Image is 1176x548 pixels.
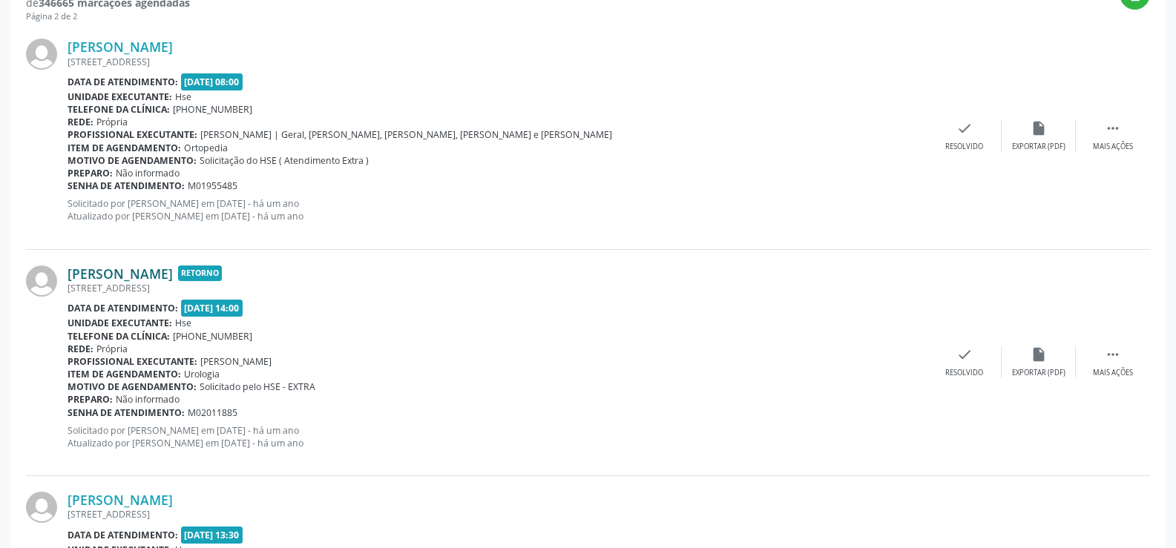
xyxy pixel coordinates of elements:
[200,154,369,167] span: Solicitação do HSE ( Atendimento Extra )
[956,346,973,363] i: check
[200,128,612,141] span: [PERSON_NAME] | Geral, [PERSON_NAME], [PERSON_NAME], [PERSON_NAME] e [PERSON_NAME]
[26,265,57,297] img: img
[68,302,178,314] b: Data de atendimento:
[68,282,927,294] div: [STREET_ADDRESS]
[68,508,927,521] div: [STREET_ADDRESS]
[68,103,170,116] b: Telefone da clínica:
[68,179,185,192] b: Senha de atendimento:
[68,529,178,541] b: Data de atendimento:
[26,10,190,23] div: Página 2 de 2
[175,317,191,329] span: Hse
[181,526,243,544] span: [DATE] 13:30
[68,355,197,368] b: Profissional executante:
[1031,120,1047,136] i: insert_drive_file
[188,406,237,419] span: M02011885
[68,492,173,508] a: [PERSON_NAME]
[1031,346,1047,363] i: insert_drive_file
[26,492,57,523] img: img
[68,380,197,393] b: Motivo de agendamento:
[173,103,252,116] span: [PHONE_NUMBER]
[200,355,272,368] span: [PERSON_NAME]
[68,424,927,449] p: Solicitado por [PERSON_NAME] em [DATE] - há um ano Atualizado por [PERSON_NAME] em [DATE] - há um...
[68,154,197,167] b: Motivo de agendamento:
[184,142,228,154] span: Ortopedia
[945,368,983,378] div: Resolvido
[181,300,243,317] span: [DATE] 14:00
[96,343,128,355] span: Própria
[68,128,197,141] b: Profissional executante:
[116,393,180,406] span: Não informado
[68,330,170,343] b: Telefone da clínica:
[956,120,973,136] i: check
[1012,142,1065,152] div: Exportar (PDF)
[68,368,181,380] b: Item de agendamento:
[68,343,93,355] b: Rede:
[26,39,57,70] img: img
[1093,368,1133,378] div: Mais ações
[68,90,172,103] b: Unidade executante:
[68,265,173,282] a: [PERSON_NAME]
[175,90,191,103] span: Hse
[1012,368,1065,378] div: Exportar (PDF)
[184,368,220,380] span: Urologia
[1105,120,1121,136] i: 
[68,142,181,154] b: Item de agendamento:
[116,167,180,179] span: Não informado
[200,380,315,393] span: Solicitado pelo HSE - EXTRA
[68,116,93,128] b: Rede:
[68,197,927,222] p: Solicitado por [PERSON_NAME] em [DATE] - há um ano Atualizado por [PERSON_NAME] em [DATE] - há um...
[68,76,178,88] b: Data de atendimento:
[68,393,113,406] b: Preparo:
[68,39,173,55] a: [PERSON_NAME]
[96,116,128,128] span: Própria
[68,406,185,419] b: Senha de atendimento:
[181,73,243,90] span: [DATE] 08:00
[68,56,927,68] div: [STREET_ADDRESS]
[945,142,983,152] div: Resolvido
[188,179,237,192] span: M01955485
[68,317,172,329] b: Unidade executante:
[173,330,252,343] span: [PHONE_NUMBER]
[1105,346,1121,363] i: 
[68,167,113,179] b: Preparo:
[1093,142,1133,152] div: Mais ações
[178,265,222,281] span: Retorno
